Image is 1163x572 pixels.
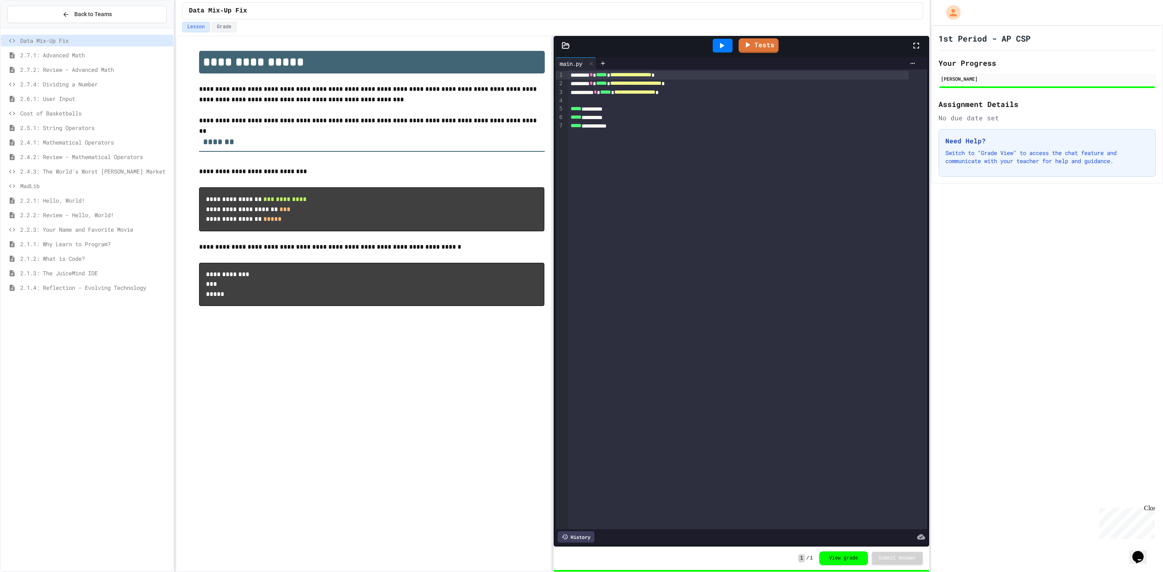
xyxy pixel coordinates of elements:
[558,531,594,543] div: History
[938,33,1031,44] h1: 1st Period - AP CSP
[739,38,779,53] a: Tests
[20,109,170,117] span: Cost of Basketballs
[20,124,170,132] span: 2.5.1: String Operators
[945,136,1149,146] h3: Need Help?
[20,36,170,45] span: Data Mix-Up Fix
[20,225,170,234] span: 2.2.3: Your Name and Favorite Movie
[556,88,564,97] div: 3
[20,269,170,277] span: 2.1.3: The JuiceMind IDE
[20,80,170,88] span: 2.7.4: Dividing a Number
[189,6,247,16] span: Data Mix-Up Fix
[20,283,170,292] span: 2.1.4: Reflection - Evolving Technology
[1096,505,1155,539] iframe: chat widget
[556,80,564,88] div: 2
[872,552,923,565] button: Submit Answer
[938,98,1156,110] h2: Assignment Details
[74,10,112,19] span: Back to Teams
[878,555,916,562] span: Submit Answer
[938,113,1156,123] div: No due date set
[556,97,564,105] div: 4
[941,75,1153,82] div: [PERSON_NAME]
[945,149,1149,165] p: Switch to "Grade View" to access the chat feature and communicate with your teacher for help and ...
[20,196,170,205] span: 2.2.1: Hello, World!
[20,182,170,190] span: MadLib
[20,94,170,103] span: 2.6.1: User Input
[938,3,963,22] div: My Account
[938,57,1156,69] h2: Your Progress
[20,65,170,74] span: 2.7.2: Review - Advanced Math
[810,555,813,562] span: 1
[806,555,809,562] span: /
[798,554,804,562] span: 1
[1129,540,1155,564] iframe: chat widget
[556,105,564,113] div: 5
[819,551,868,565] button: View grade
[20,138,170,147] span: 2.4.1: Mathematical Operators
[20,167,170,176] span: 2.4.3: The World's Worst [PERSON_NAME] Market
[20,211,170,219] span: 2.2.2: Review - Hello, World!
[20,240,170,248] span: 2.1.1: Why Learn to Program?
[556,71,564,80] div: 1
[20,254,170,263] span: 2.1.2: What is Code?
[212,22,237,32] button: Grade
[556,122,564,130] div: 7
[3,3,56,51] div: Chat with us now!Close
[182,22,210,32] button: Lesson
[556,59,586,68] div: main.py
[20,153,170,161] span: 2.4.2: Review - Mathematical Operators
[556,57,596,69] div: main.py
[7,6,167,23] button: Back to Teams
[20,51,170,59] span: 2.7.1: Advanced Math
[556,113,564,122] div: 6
